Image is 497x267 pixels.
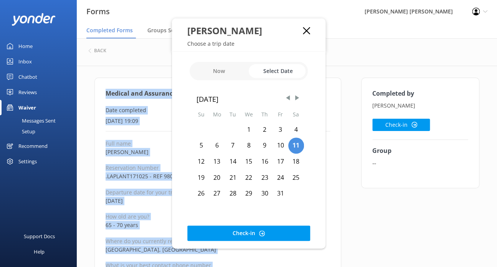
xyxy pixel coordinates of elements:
[187,24,303,37] div: [PERSON_NAME]
[196,93,301,104] div: [DATE]
[272,186,288,202] div: Fri Oct 31 2025
[225,138,241,154] div: Tue Oct 07 2025
[209,170,225,186] div: Mon Oct 20 2025
[278,111,283,118] abbr: Friday
[293,94,301,102] span: Next Month
[303,27,310,35] button: Close
[257,122,272,138] div: Thu Oct 02 2025
[198,111,204,118] abbr: Sunday
[225,154,241,170] div: Tue Oct 14 2025
[257,154,272,170] div: Thu Oct 16 2025
[288,122,304,138] div: Sat Oct 04 2025
[172,40,325,47] p: Choose a trip date
[272,154,288,170] div: Fri Oct 17 2025
[193,154,209,170] div: Sun Oct 12 2025
[193,170,209,186] div: Sun Oct 19 2025
[209,154,225,170] div: Mon Oct 13 2025
[209,138,225,154] div: Mon Oct 06 2025
[284,94,292,102] span: Previous Month
[225,186,241,202] div: Tue Oct 28 2025
[193,138,209,154] div: Sun Oct 05 2025
[272,122,288,138] div: Fri Oct 03 2025
[241,186,257,202] div: Wed Oct 29 2025
[209,186,225,202] div: Mon Oct 27 2025
[293,111,299,118] abbr: Saturday
[241,122,257,138] div: Wed Oct 01 2025
[288,154,304,170] div: Sat Oct 18 2025
[288,170,304,186] div: Sat Oct 25 2025
[213,111,221,118] abbr: Monday
[230,111,236,118] abbr: Tuesday
[257,138,272,154] div: Thu Oct 09 2025
[225,170,241,186] div: Tue Oct 21 2025
[245,111,253,118] abbr: Wednesday
[193,186,209,202] div: Sun Oct 26 2025
[257,186,272,202] div: Thu Oct 30 2025
[288,138,304,154] div: Sat Oct 11 2025
[272,138,288,154] div: Fri Oct 10 2025
[272,170,288,186] div: Fri Oct 24 2025
[187,226,310,241] button: Check-in
[257,170,272,186] div: Thu Oct 23 2025
[261,111,268,118] abbr: Thursday
[241,154,257,170] div: Wed Oct 15 2025
[241,170,257,186] div: Wed Oct 22 2025
[241,138,257,154] div: Wed Oct 08 2025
